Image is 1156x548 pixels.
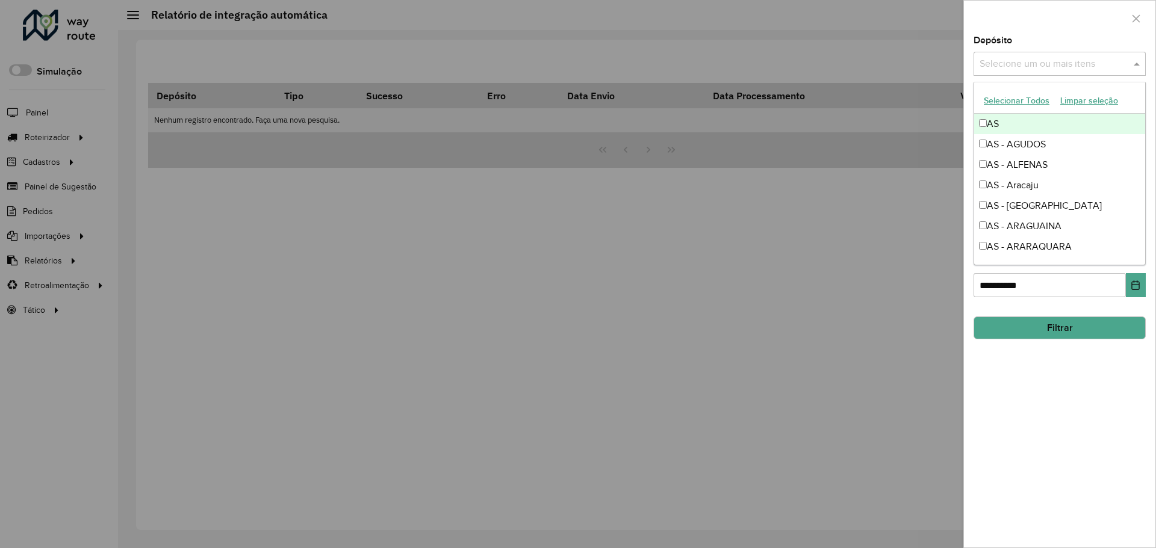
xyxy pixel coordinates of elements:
ng-dropdown-panel: Options list [974,82,1146,265]
label: Depósito [974,33,1012,48]
button: Selecionar Todos [978,91,1055,110]
div: AS [974,114,1145,134]
div: AS - Aracaju [974,175,1145,195]
div: AS - ARARAQUARA [974,236,1145,257]
div: AS - ARAGUAINA [974,216,1145,236]
button: Filtrar [974,316,1146,339]
div: AS - AGUDOS [974,134,1145,155]
button: Limpar seleção [1055,91,1123,110]
div: AS - [GEOGRAPHIC_DATA] [974,195,1145,216]
div: AS - AS Minas [974,257,1145,277]
button: Choose Date [1126,273,1146,297]
div: AS - ALFENAS [974,155,1145,175]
